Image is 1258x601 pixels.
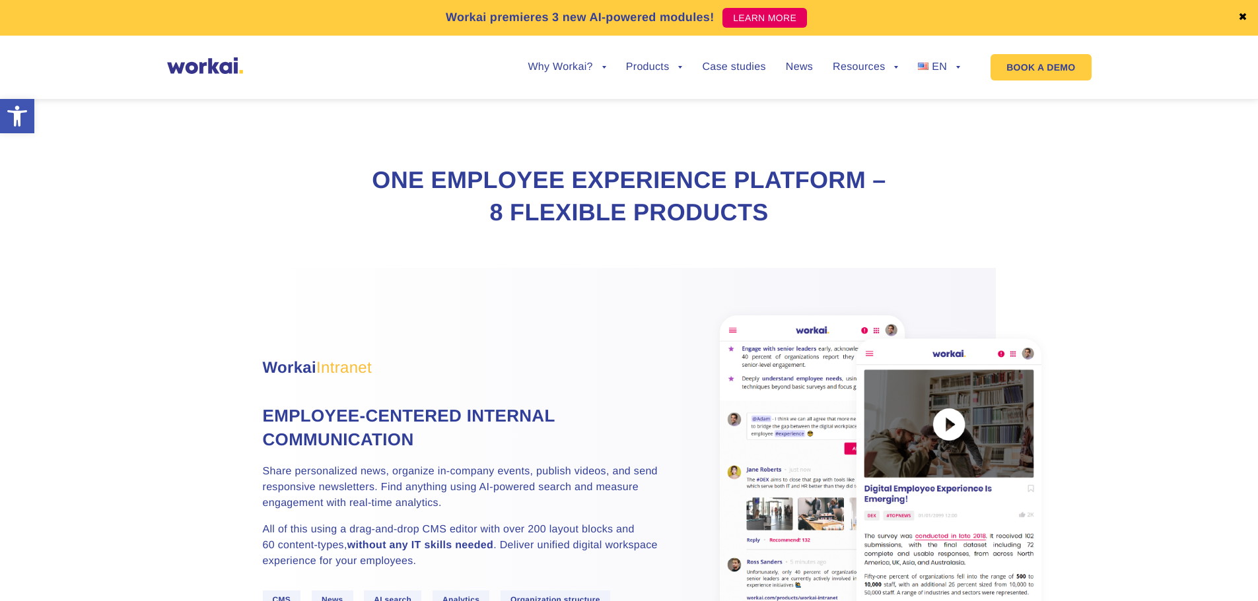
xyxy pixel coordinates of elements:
[722,8,807,28] a: LEARN MORE
[263,464,659,511] p: Share personalized news, organize in-company events, publish videos, and send responsive newslett...
[991,54,1091,80] a: BOOK A DEMO
[528,62,606,73] a: Why Workai?
[263,356,659,380] h3: Workai
[316,359,372,377] span: Intranet
[833,62,898,73] a: Resources
[446,9,715,26] p: Workai premieres 3 new AI-powered modules!
[786,62,813,73] a: News
[932,61,947,73] span: EN
[347,540,493,551] strong: without any IT skills needed
[1238,13,1247,23] a: ✖
[263,522,659,569] p: All of this using a drag-and-drop CMS editor with over 200 layout blocks and 60 content-types, . ...
[263,404,659,452] h4: Employee-centered internal communication
[365,164,893,228] h2: One Employee Experience Platform – 8 flexible products
[702,62,765,73] a: Case studies
[626,62,683,73] a: Products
